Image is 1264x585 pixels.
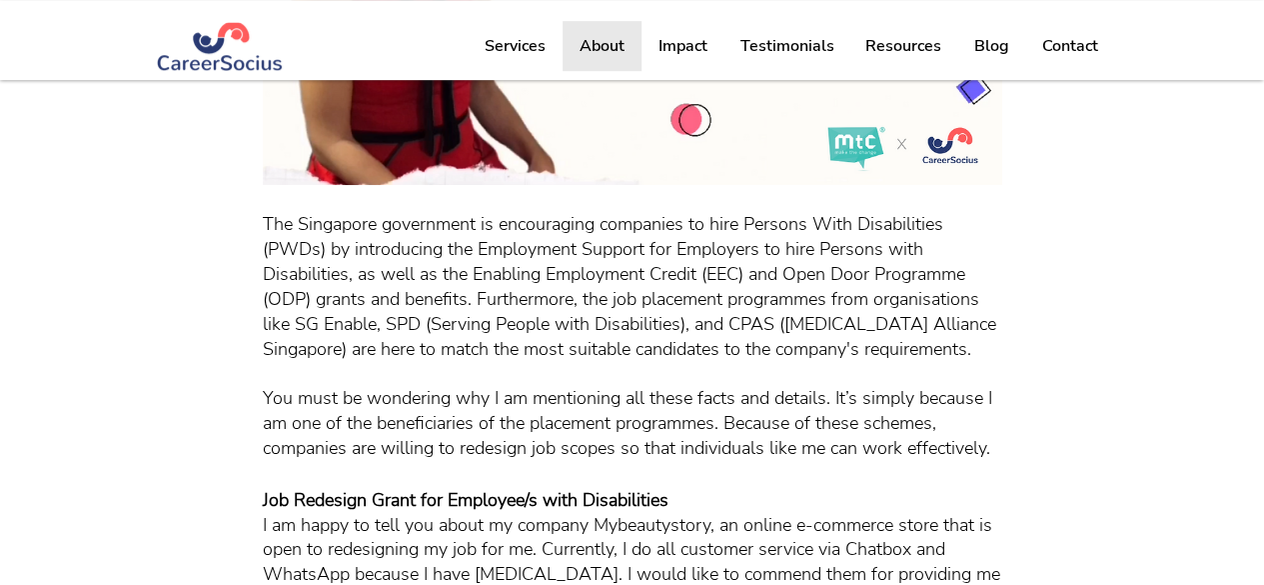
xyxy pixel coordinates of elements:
span: Job Redesign Grant for Employee/s with Disabilities [263,488,668,512]
a: Services [469,21,563,71]
nav: Site [469,21,1114,71]
a: Testimonials [724,21,849,71]
span: You must be wondering why I am mentioning all these facts and details. It’s simply because I am o... [263,386,997,460]
p: Testimonials [730,21,844,71]
a: Impact [641,21,724,71]
p: Resources [855,21,951,71]
a: Contact [1025,21,1114,71]
img: Logo Blue (#283972) png.png [156,22,285,71]
p: Blog [964,21,1019,71]
p: Contact [1032,21,1108,71]
a: About [563,21,641,71]
a: Resources [849,21,957,71]
span: The Singapore government is encouraging companies to hire Persons With Disabilities (PWDs) by int... [263,212,1001,360]
a: Blog [957,21,1025,71]
p: About [570,21,634,71]
p: Impact [648,21,717,71]
p: Services [475,21,556,71]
